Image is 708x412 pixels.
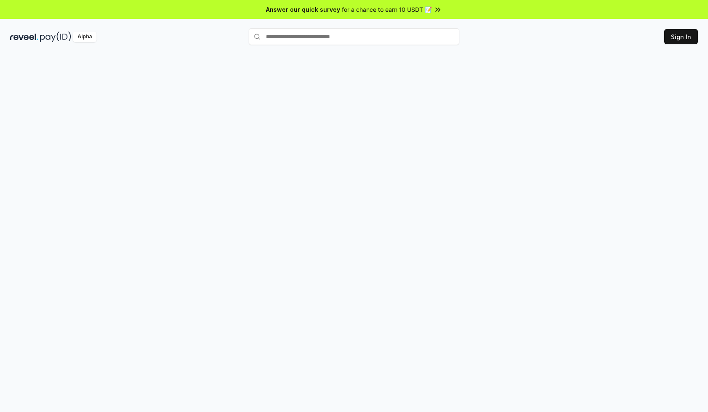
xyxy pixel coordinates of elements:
[342,5,432,14] span: for a chance to earn 10 USDT 📝
[40,32,71,42] img: pay_id
[10,32,38,42] img: reveel_dark
[664,29,698,44] button: Sign In
[73,32,97,42] div: Alpha
[266,5,340,14] span: Answer our quick survey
